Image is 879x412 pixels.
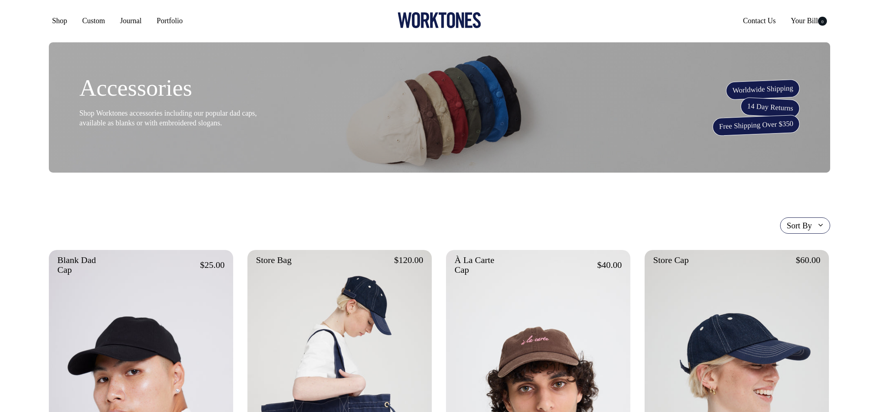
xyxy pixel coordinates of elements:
a: Shop [49,13,70,28]
span: Shop Worktones accessories including our popular dad caps, available as blanks or with embroidere... [79,109,257,127]
span: 0 [818,17,827,26]
a: Contact Us [740,13,779,28]
span: Sort By [787,221,812,230]
a: Portfolio [153,13,186,28]
span: Free Shipping Over $350 [712,114,800,136]
a: Your Bill0 [787,13,830,28]
span: Worldwide Shipping [726,79,800,100]
span: 14 Day Returns [740,97,800,118]
a: Custom [79,13,108,28]
a: Journal [117,13,145,28]
h1: Accessories [79,75,283,101]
